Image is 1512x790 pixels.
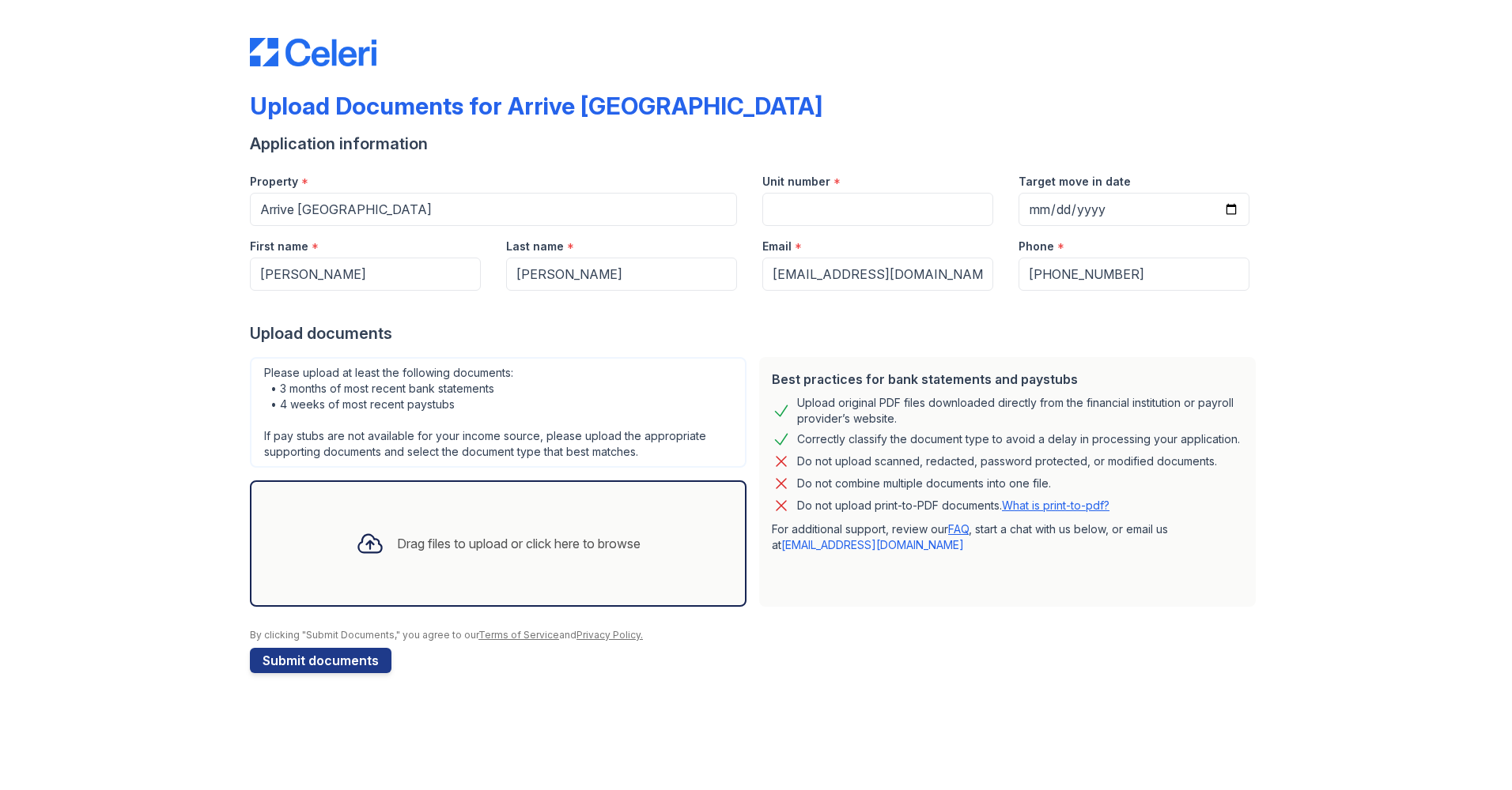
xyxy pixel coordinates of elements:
[1019,174,1131,190] label: Target move in date
[250,38,376,66] img: CE_Logo_Blue-a8612792a0a2168367f1c8372b55b34899dd931a85d93a1a3d3e32e68fde9ad4.png
[781,538,964,551] a: [EMAIL_ADDRESS][DOMAIN_NAME]
[772,370,1243,389] div: Best practices for bank statements and paystubs
[772,521,1243,553] p: For additional support, review our , start a chat with us below, or email us at
[250,239,308,254] label: First name
[797,498,1109,513] p: Do not upload print-to-PDF documents.
[250,174,298,190] label: Property
[250,92,822,120] div: Upload Documents for Arrive [GEOGRAPHIC_DATA]
[506,239,564,254] label: Last name
[397,534,641,553] div: Drag files to upload or click here to browse
[762,239,792,254] label: Email
[1019,239,1054,254] label: Phone
[576,629,643,641] a: Privacy Policy.
[250,648,391,673] button: Submit documents
[797,430,1240,449] div: Correctly classify the document type to avoid a delay in processing your application.
[762,174,830,190] label: Unit number
[250,322,1262,344] div: Upload documents
[250,629,1262,641] div: By clicking "Submit Documents," you agree to our and
[1002,498,1109,512] a: What is print-to-pdf?
[948,522,969,536] a: FAQ
[478,629,559,641] a: Terms of Service
[797,395,1243,427] div: Upload original PDF files downloaded directly from the financial institution or payroll provider’...
[797,474,1051,493] div: Do not combine multiple documents into one file.
[250,357,747,468] div: Please upload at least the following documents: • 3 months of most recent bank statements • 4 wee...
[797,452,1217,471] div: Do not upload scanned, redacted, password protected, or modified documents.
[250,133,1262,155] div: Application information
